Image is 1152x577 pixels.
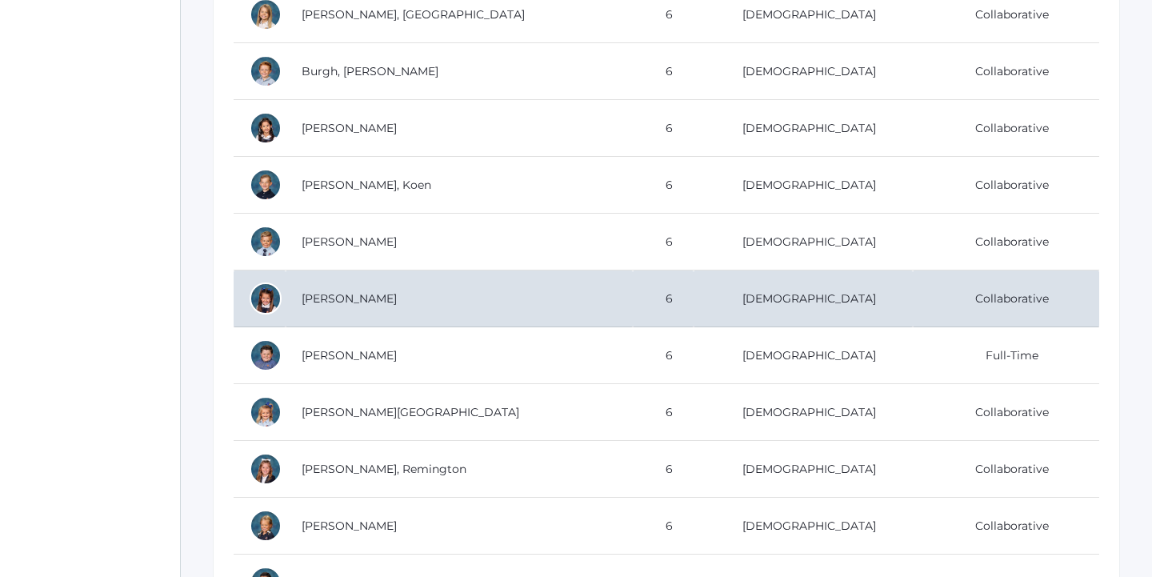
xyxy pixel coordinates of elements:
td: [DEMOGRAPHIC_DATA] [694,270,913,327]
td: 6 [633,270,694,327]
td: [DEMOGRAPHIC_DATA] [694,214,913,270]
td: 6 [633,384,694,441]
td: 6 [633,100,694,157]
a: [PERSON_NAME], Koen [302,178,431,192]
div: Hazel Doss [250,282,282,315]
td: 6 [633,43,694,100]
a: [PERSON_NAME], [GEOGRAPHIC_DATA] [302,7,525,22]
td: Collaborative [913,214,1099,270]
div: Gibson Burgh [250,55,282,87]
a: [PERSON_NAME][GEOGRAPHIC_DATA] [302,405,519,419]
div: Koen Crocker [250,169,282,201]
td: Full-Time [913,327,1099,384]
td: [DEMOGRAPHIC_DATA] [694,100,913,157]
a: [PERSON_NAME] [302,291,397,306]
td: Collaborative [913,270,1099,327]
td: Collaborative [913,43,1099,100]
td: Collaborative [913,498,1099,555]
div: Emery Pedrick [250,510,282,542]
td: [DEMOGRAPHIC_DATA] [694,327,913,384]
td: [DEMOGRAPHIC_DATA] [694,384,913,441]
a: [PERSON_NAME] [302,348,397,363]
div: Remington Mastro [250,453,282,485]
td: 6 [633,157,694,214]
div: Liam Culver [250,226,282,258]
td: Collaborative [913,157,1099,214]
td: Collaborative [913,384,1099,441]
a: Burgh, [PERSON_NAME] [302,64,438,78]
td: 6 [633,441,694,498]
a: [PERSON_NAME] [302,121,397,135]
td: Collaborative [913,100,1099,157]
div: Whitney Chea [250,112,282,144]
td: 6 [633,214,694,270]
div: Gunnar Kohr [250,339,282,371]
a: [PERSON_NAME], Remington [302,462,466,476]
td: [DEMOGRAPHIC_DATA] [694,441,913,498]
a: [PERSON_NAME] [302,519,397,533]
a: [PERSON_NAME] [302,234,397,249]
td: 6 [633,498,694,555]
td: 6 [633,327,694,384]
div: Shiloh Laubacher [250,396,282,428]
td: [DEMOGRAPHIC_DATA] [694,43,913,100]
td: [DEMOGRAPHIC_DATA] [694,498,913,555]
td: Collaborative [913,441,1099,498]
td: [DEMOGRAPHIC_DATA] [694,157,913,214]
